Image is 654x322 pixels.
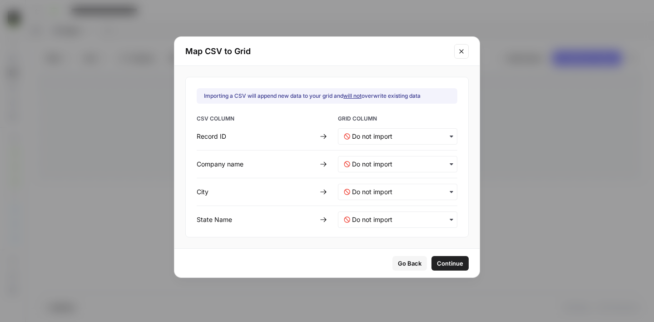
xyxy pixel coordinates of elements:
[197,160,316,169] div: Company name
[197,215,316,224] div: State Name
[392,256,427,271] button: Go Back
[343,92,362,99] u: will not
[197,187,316,196] div: City
[338,115,457,125] span: GRID COLUMN
[197,115,316,125] span: CSV COLUMN
[454,44,469,59] button: Close modal
[197,132,316,141] div: Record ID
[204,92,421,100] div: Importing a CSV will append new data to your grid and overwrite existing data
[398,259,421,268] span: Go Back
[352,187,451,196] input: Do not import
[431,256,469,271] button: Continue
[437,259,463,268] span: Continue
[352,215,451,224] input: Do not import
[185,45,449,58] h2: Map CSV to Grid
[352,132,451,141] input: Do not import
[352,160,451,169] input: Do not import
